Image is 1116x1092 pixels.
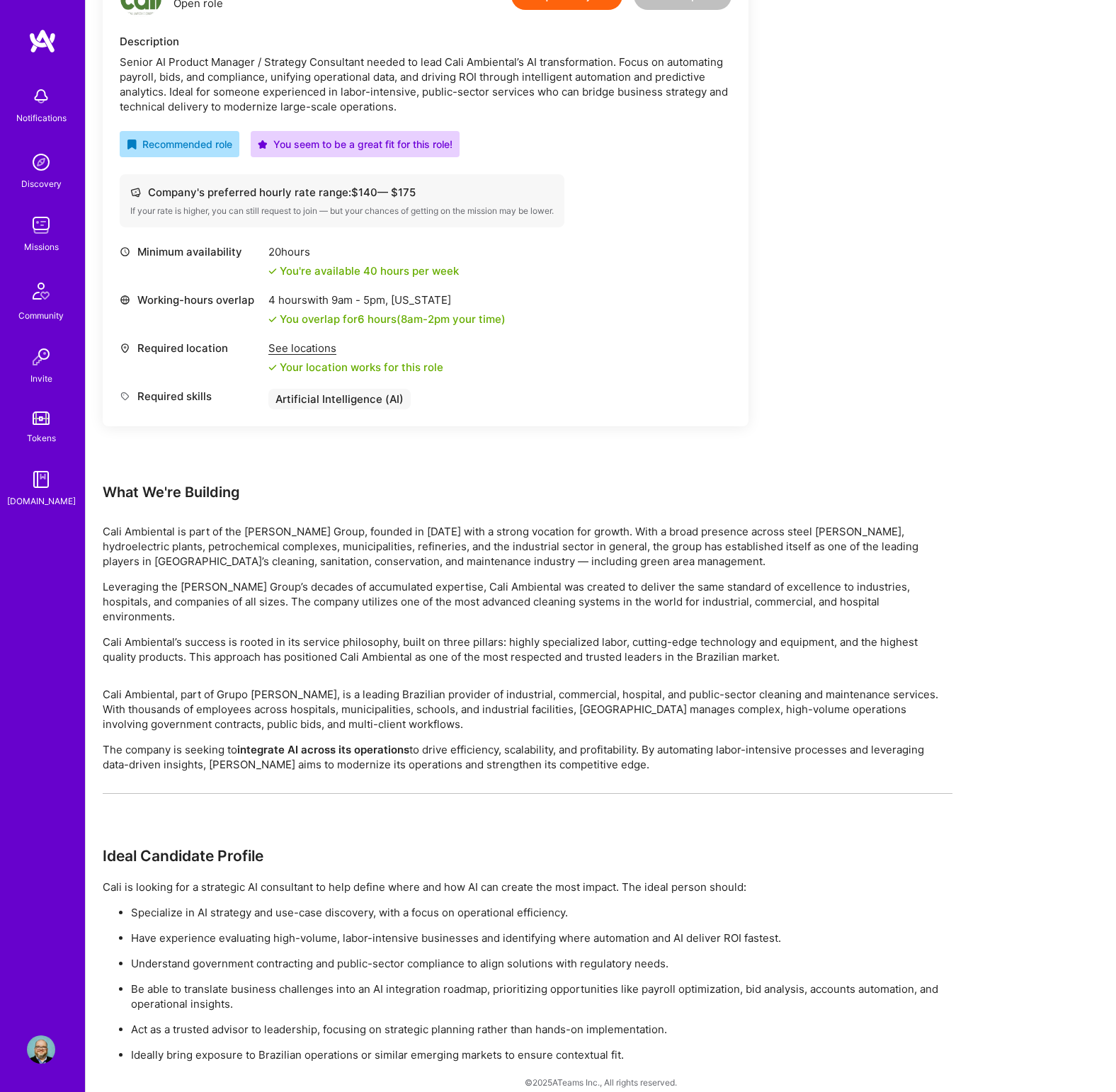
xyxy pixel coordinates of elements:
div: Company's preferred hourly rate range: $ 140 — $ 175 [130,185,554,200]
img: User Avatar [27,1035,55,1064]
i: icon Cash [130,187,141,198]
div: Required skills [120,389,261,404]
div: Your location works for this role [268,360,443,375]
div: Minimum availability [120,244,261,259]
img: discovery [27,148,55,176]
div: You seem to be a great fit for this role! [258,137,452,152]
img: Invite [27,343,55,371]
img: bell [27,82,55,110]
div: See locations [268,341,443,356]
div: Missions [24,239,59,254]
p: Cali Ambiental’s success is rooted in its service philosophy, built on three pillars: highly spec... [103,635,952,664]
img: guide book [27,465,55,494]
div: You overlap for 6 hours ( your time) [280,312,506,326]
strong: integrate AI across its operations [237,743,409,756]
p: Leveraging the [PERSON_NAME] Group’s decades of accumulated expertise, Cali Ambiental was created... [103,579,952,624]
div: Discovery [21,176,62,191]
div: You're available 40 hours per week [268,263,459,278]
img: teamwork [27,211,55,239]
div: 20 hours [268,244,459,259]
img: tokens [33,411,50,425]
img: Community [24,274,58,308]
div: Artificial Intelligence (AI) [268,389,411,409]
span: 8am - 2pm [401,312,450,326]
div: Working-hours overlap [120,292,261,307]
i: icon World [120,295,130,305]
i: icon Tag [120,391,130,402]
i: icon Clock [120,246,130,257]
div: Tokens [27,431,56,445]
strong: Ideal Candidate Profile [103,847,263,865]
i: icon RecommendedBadge [127,140,137,149]
p: Be able to translate business challenges into an AI integration roadmap, prioritizing opportuniti... [131,982,952,1011]
i: icon PurpleStar [258,140,268,149]
p: Cali Ambiental is part of the [PERSON_NAME] Group, founded in [DATE] with a strong vocation for g... [103,524,952,569]
a: User Avatar [23,1035,59,1064]
span: 9am - 5pm , [329,293,391,307]
p: The company is seeking to to drive efficiency, scalability, and profitability. By automating labo... [103,742,952,772]
i: icon Check [268,267,277,275]
p: Have experience evaluating high-volume, labor-intensive businesses and identifying where automati... [131,931,952,945]
p: Cali Ambiental, part of Grupo [PERSON_NAME], is a leading Brazilian provider of industrial, comme... [103,687,952,732]
div: Recommended role [127,137,232,152]
img: logo [28,28,57,54]
div: Notifications [16,110,67,125]
div: Invite [30,371,52,386]
p: Act as a trusted advisor to leadership, focusing on strategic planning rather than hands-on imple... [131,1022,952,1037]
i: icon Location [120,343,130,353]
div: Required location [120,341,261,356]
p: Ideally bring exposure to Brazilian operations or similar emerging markets to ensure contextual fit. [131,1047,952,1062]
div: If your rate is higher, you can still request to join — but your chances of getting on the missio... [130,205,554,217]
p: Cali is looking for a strategic AI consultant to help define where and how AI can create the most... [103,880,952,894]
div: Community [18,308,64,323]
p: Understand government contracting and public-sector compliance to align solutions with regulatory... [131,956,952,971]
i: icon Check [268,363,277,372]
div: [DOMAIN_NAME] [7,494,76,508]
p: Specialize in AI strategy and use-case discovery, with a focus on operational efficiency. [131,905,952,920]
div: Senior AI Product Manager / Strategy Consultant needed to lead Cali Ambiental’s AI transformation... [120,55,731,114]
div: What We're Building [103,483,952,501]
div: 4 hours with [US_STATE] [268,292,506,307]
i: icon Check [268,315,277,324]
div: Description [120,34,731,49]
